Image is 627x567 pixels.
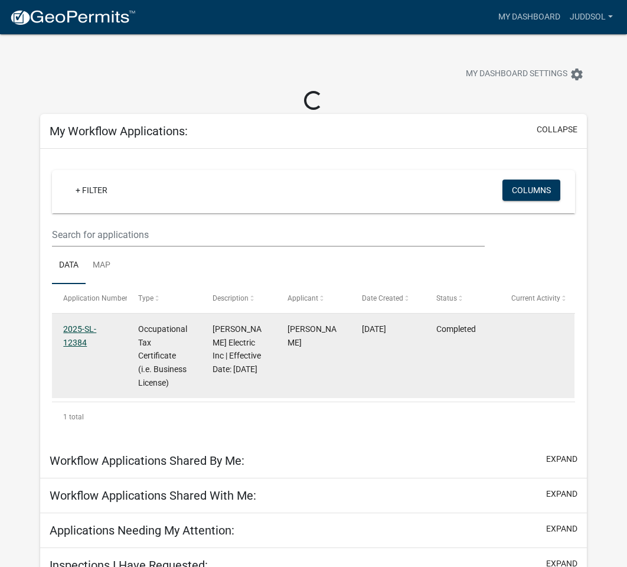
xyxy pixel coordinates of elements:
[40,149,587,444] div: collapse
[456,63,593,86] button: My Dashboard Settingssettings
[494,6,565,28] a: My Dashboard
[362,324,386,334] span: 11/12/2024
[66,180,117,201] a: + Filter
[52,247,86,285] a: Data
[50,454,244,468] h5: Workflow Applications Shared By Me:
[546,488,577,500] button: expand
[50,124,188,138] h5: My Workflow Applications:
[466,67,567,82] span: My Dashboard Settings
[537,123,577,136] button: collapse
[288,324,337,347] span: Juddson Larkins
[436,324,476,334] span: Completed
[138,324,187,387] span: Occupational Tax Certificate (i.e. Business License)
[86,247,117,285] a: Map
[138,294,154,302] span: Type
[570,67,584,82] i: settings
[288,294,318,302] span: Applicant
[213,294,249,302] span: Description
[565,6,618,28] a: juddsol
[201,284,276,312] datatable-header-cell: Description
[52,284,126,312] datatable-header-cell: Application Number
[425,284,499,312] datatable-header-cell: Status
[63,294,128,302] span: Application Number
[276,284,350,312] datatable-header-cell: Applicant
[362,294,403,302] span: Date Created
[546,453,577,465] button: expand
[546,523,577,535] button: expand
[63,324,96,347] a: 2025-SL-12384
[351,284,425,312] datatable-header-cell: Date Created
[511,294,560,302] span: Current Activity
[50,523,234,537] h5: Applications Needing My Attention:
[502,180,560,201] button: Columns
[52,223,485,247] input: Search for applications
[436,294,457,302] span: Status
[213,324,262,374] span: Larkins Electric Inc | Effective Date: 01/01/2025
[52,402,575,432] div: 1 total
[50,488,256,503] h5: Workflow Applications Shared With Me:
[127,284,201,312] datatable-header-cell: Type
[500,284,574,312] datatable-header-cell: Current Activity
